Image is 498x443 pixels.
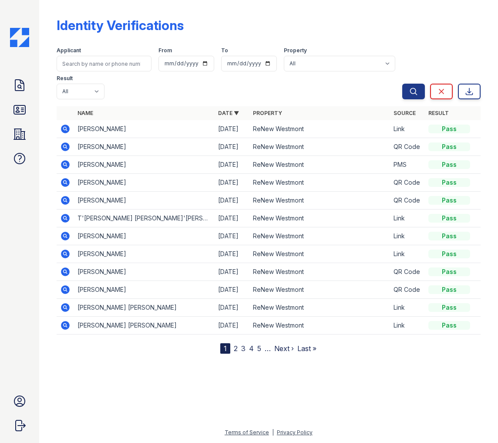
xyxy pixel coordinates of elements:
[215,227,249,245] td: [DATE]
[74,138,215,156] td: [PERSON_NAME]
[215,210,249,227] td: [DATE]
[249,281,390,299] td: ReNew Westmont
[215,138,249,156] td: [DATE]
[158,47,172,54] label: From
[57,17,184,33] div: Identity Verifications
[215,192,249,210] td: [DATE]
[249,344,254,353] a: 4
[272,429,274,436] div: |
[234,344,238,353] a: 2
[57,56,152,71] input: Search by name or phone number
[215,263,249,281] td: [DATE]
[74,263,215,281] td: [PERSON_NAME]
[77,110,93,116] a: Name
[74,156,215,174] td: [PERSON_NAME]
[428,214,470,223] div: Pass
[249,227,390,245] td: ReNew Westmont
[249,138,390,156] td: ReNew Westmont
[249,245,390,263] td: ReNew Westmont
[428,303,470,312] div: Pass
[428,110,449,116] a: Result
[249,299,390,317] td: ReNew Westmont
[57,47,81,54] label: Applicant
[74,192,215,210] td: [PERSON_NAME]
[428,250,470,258] div: Pass
[215,156,249,174] td: [DATE]
[10,28,29,47] img: CE_Icon_Blue-c292c112584629df590d857e76928e9f676e5b41ef8f769ba2f05ee15b207248.png
[221,47,228,54] label: To
[428,196,470,205] div: Pass
[390,210,425,227] td: Link
[390,281,425,299] td: QR Code
[249,120,390,138] td: ReNew Westmont
[74,281,215,299] td: [PERSON_NAME]
[428,125,470,133] div: Pass
[390,227,425,245] td: Link
[249,156,390,174] td: ReNew Westmont
[215,245,249,263] td: [DATE]
[249,174,390,192] td: ReNew Westmont
[215,299,249,317] td: [DATE]
[277,429,313,436] a: Privacy Policy
[274,344,294,353] a: Next ›
[428,160,470,169] div: Pass
[74,299,215,317] td: [PERSON_NAME] [PERSON_NAME]
[74,245,215,263] td: [PERSON_NAME]
[215,281,249,299] td: [DATE]
[215,120,249,138] td: [DATE]
[428,321,470,330] div: Pass
[394,110,416,116] a: Source
[74,210,215,227] td: T'[PERSON_NAME] [PERSON_NAME]'[PERSON_NAME]
[57,75,73,82] label: Result
[249,317,390,335] td: ReNew Westmont
[428,232,470,240] div: Pass
[390,299,425,317] td: Link
[428,267,470,276] div: Pass
[74,120,215,138] td: [PERSON_NAME]
[220,343,230,354] div: 1
[74,174,215,192] td: [PERSON_NAME]
[249,210,390,227] td: ReNew Westmont
[215,174,249,192] td: [DATE]
[284,47,307,54] label: Property
[225,429,269,436] a: Terms of Service
[249,192,390,210] td: ReNew Westmont
[428,285,470,294] div: Pass
[257,344,261,353] a: 5
[428,178,470,187] div: Pass
[218,110,239,116] a: Date ▼
[253,110,282,116] a: Property
[241,344,246,353] a: 3
[390,174,425,192] td: QR Code
[390,192,425,210] td: QR Code
[390,156,425,174] td: PMS
[74,227,215,245] td: [PERSON_NAME]
[390,138,425,156] td: QR Code
[390,120,425,138] td: Link
[390,317,425,335] td: Link
[215,317,249,335] td: [DATE]
[249,263,390,281] td: ReNew Westmont
[390,245,425,263] td: Link
[74,317,215,335] td: [PERSON_NAME] [PERSON_NAME]
[390,263,425,281] td: QR Code
[265,343,271,354] span: …
[428,142,470,151] div: Pass
[297,344,316,353] a: Last »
